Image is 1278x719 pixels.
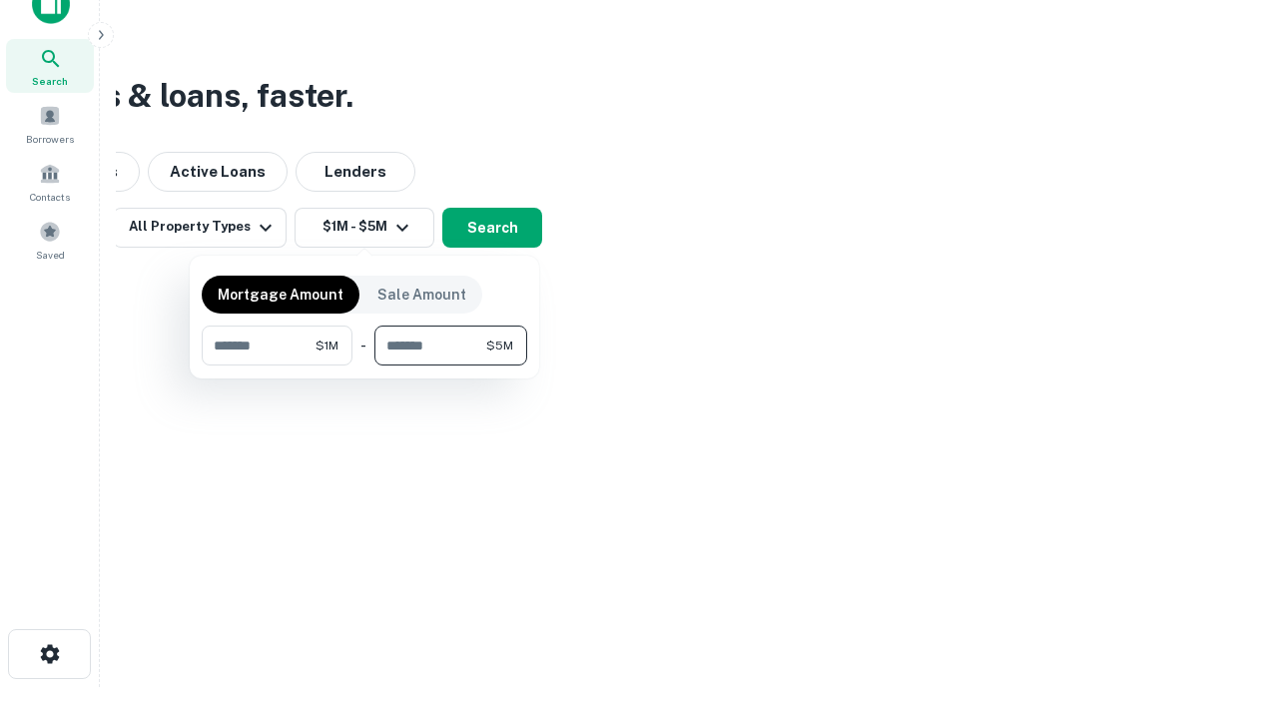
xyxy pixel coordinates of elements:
[360,326,366,365] div: -
[316,337,338,355] span: $1M
[1178,559,1278,655] iframe: Chat Widget
[218,284,343,306] p: Mortgage Amount
[377,284,466,306] p: Sale Amount
[486,337,513,355] span: $5M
